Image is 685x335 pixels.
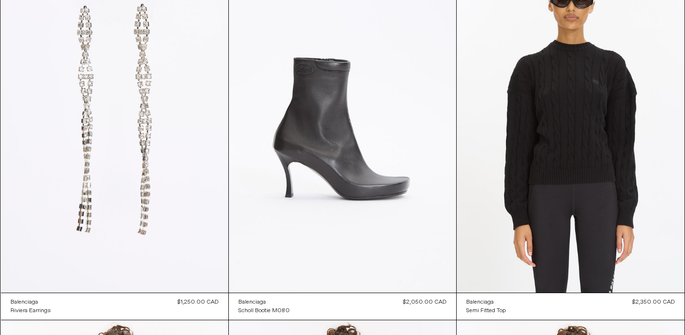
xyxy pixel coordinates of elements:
[238,306,290,315] a: Scholl Bootie M080
[466,298,506,306] a: Balenciaga
[466,306,506,315] a: Semi Fitted Top
[238,307,290,315] div: Scholl Bootie M080
[632,298,675,306] div: $2,350.00 CAD
[10,298,38,306] div: Balenciaga
[10,298,51,306] a: Balenciaga
[466,298,494,306] div: Balenciaga
[403,298,447,306] div: $2,050.00 CAD
[466,307,506,315] div: Semi Fitted Top
[10,306,51,315] a: Riviera Earrings
[238,298,290,306] a: Balenciaga
[238,298,266,306] div: Balenciaga
[10,307,51,315] div: Riviera Earrings
[177,298,219,306] div: $1,250.00 CAD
